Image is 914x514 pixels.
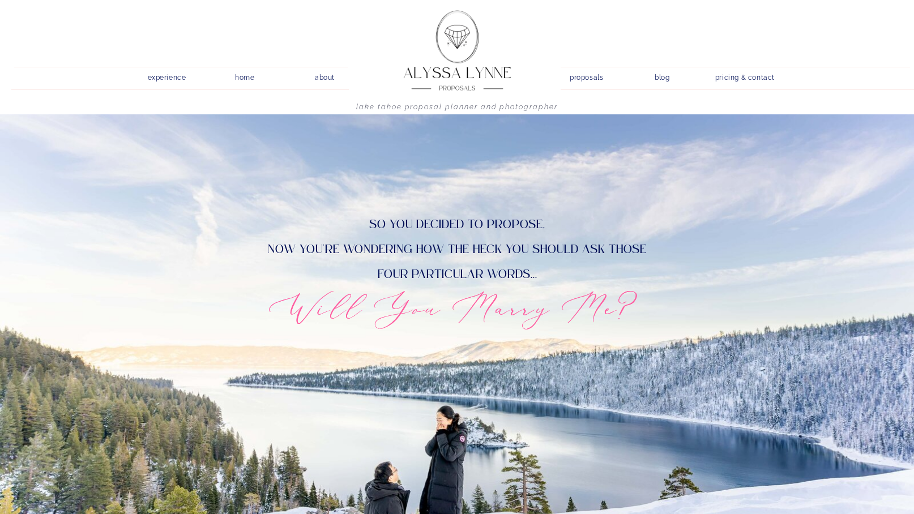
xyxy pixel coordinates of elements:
[711,70,779,86] a: pricing & contact
[229,70,261,81] a: home
[224,212,690,284] p: So you decided to propose, now you're wondering how the heck you should ask those four particular...
[646,70,678,81] a: blog
[570,70,602,81] a: proposals
[197,284,717,331] h2: Will You Marry Me?
[282,102,632,117] h1: Lake Tahoe Proposal Planner and Photographer
[309,70,341,81] a: about
[140,70,194,81] a: experience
